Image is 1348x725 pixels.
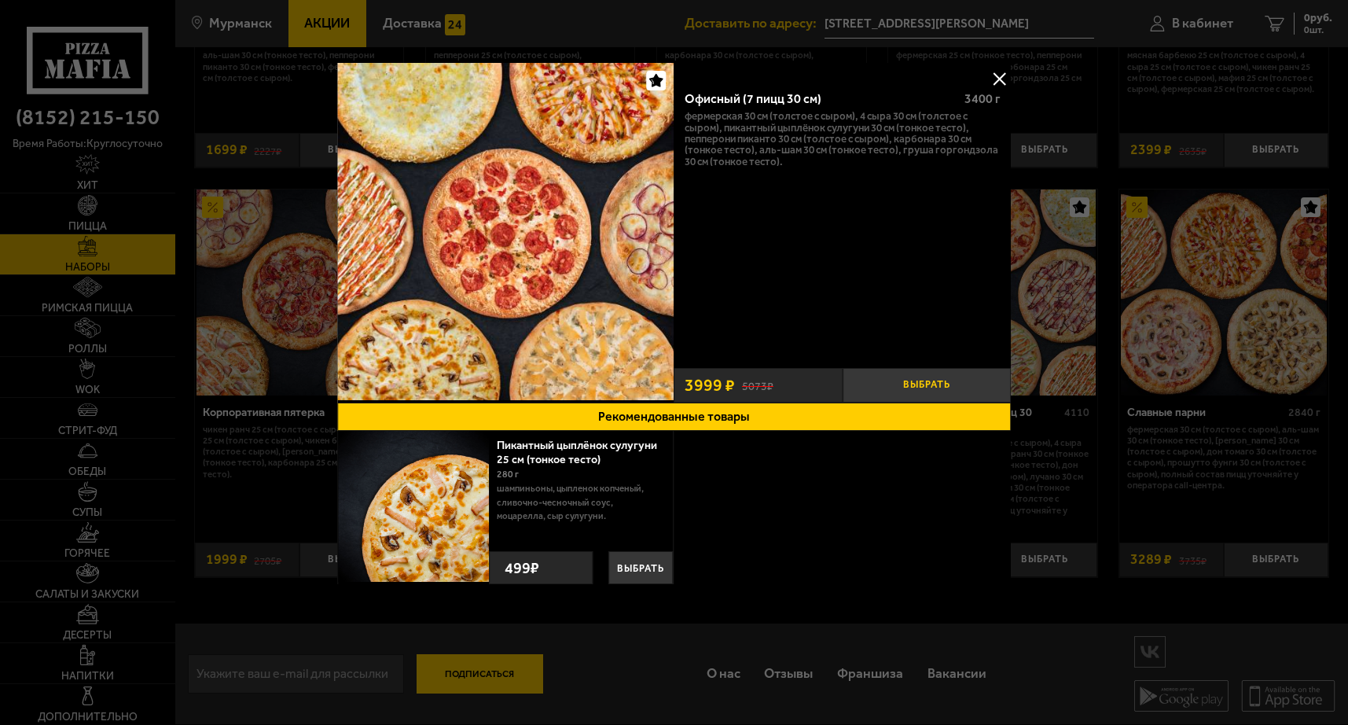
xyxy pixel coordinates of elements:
[964,91,1001,106] span: 3400 г
[501,552,543,583] strong: 499 ₽
[843,368,1011,403] button: Выбрать
[337,63,674,403] a: Офисный (7 пицц 30 см)
[497,469,519,480] span: 280 г
[685,377,735,393] span: 3999 ₽
[497,482,662,524] p: шампиньоны, цыпленок копченый, сливочно-чесночный соус, моцарелла, сыр сулугуни.
[685,110,1001,166] p: Фермерская 30 см (толстое с сыром), 4 сыра 30 см (толстое с сыром), Пикантный цыплёнок сулугуни 3...
[742,377,773,392] s: 5073 ₽
[685,91,952,106] div: Офисный (7 пицц 30 см)
[337,63,674,400] img: Офисный (7 пицц 30 см)
[608,551,673,584] button: Выбрать
[497,439,657,466] a: Пикантный цыплёнок сулугуни 25 см (тонкое тесто)
[337,403,1012,432] button: Рекомендованные товары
